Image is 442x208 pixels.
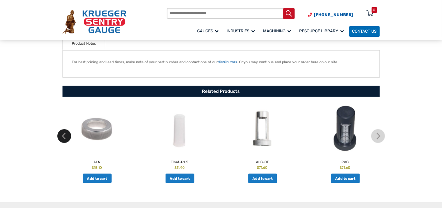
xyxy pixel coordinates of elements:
a: Add to cart: “PVG” [331,174,360,183]
a: Add to cart: “ALG-OF” [248,174,277,183]
a: ALG-OF $71.60 [223,105,302,170]
a: Phone Number (920) 434-8860 [308,12,353,18]
img: PVG [306,105,385,154]
span: $ [92,165,94,170]
img: ALN [57,105,137,154]
a: Add to cart: “Float-P1.5” [166,174,194,183]
h2: Related Products [63,86,380,97]
bdi: 18.10 [92,165,102,170]
a: ALN $18.10 [57,105,137,170]
span: Industries [227,29,255,33]
a: Machining [260,25,296,37]
span: Contact Us [352,29,377,34]
a: Industries [224,25,260,37]
bdi: 11.90 [174,165,185,170]
span: $ [340,165,342,170]
h2: Float-P1.5 [140,158,219,165]
a: Float-P1.5 $11.90 [140,105,219,170]
a: Add to cart: “ALN” [83,174,112,183]
img: chevron-right.svg [371,129,385,143]
span: $ [174,165,177,170]
bdi: 71.60 [257,165,268,170]
span: [PHONE_NUMBER] [314,12,353,17]
a: PVG $71.60 [306,105,385,170]
img: ALG-OF [223,105,302,154]
span: Machining [263,29,291,33]
a: Resource Library [296,25,349,37]
h2: ALN [57,158,137,165]
a: Gauges [194,25,224,37]
a: Contact Us [349,26,380,37]
h2: PVG [306,158,385,165]
span: $ [257,165,259,170]
img: Float-P1.5 [140,105,219,154]
h2: ALG-OF [223,158,302,165]
div: 0 [373,7,375,13]
img: chevron-left.svg [57,129,71,143]
a: Product Notes [72,37,96,50]
span: Resource Library [299,29,344,33]
p: For best pricing and lead times, make note of your part number and contact one of our . Or you ma... [72,59,371,65]
span: Gauges [197,29,219,33]
bdi: 71.60 [340,165,351,170]
a: distributors [218,60,237,64]
img: Krueger Sentry Gauge [63,10,126,34]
